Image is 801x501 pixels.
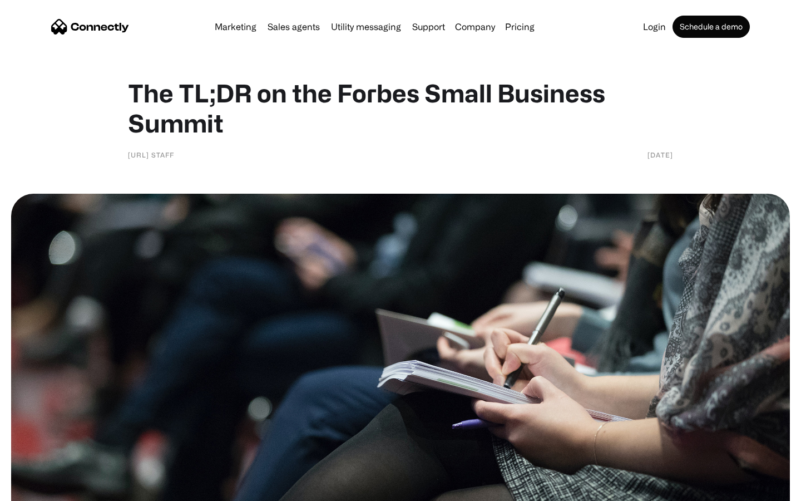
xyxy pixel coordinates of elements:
[210,22,261,31] a: Marketing
[673,16,750,38] a: Schedule a demo
[51,18,129,35] a: home
[455,19,495,35] div: Company
[647,149,673,160] div: [DATE]
[263,22,324,31] a: Sales agents
[11,482,67,497] aside: Language selected: English
[22,482,67,497] ul: Language list
[639,22,670,31] a: Login
[128,149,174,160] div: [URL] Staff
[452,19,498,35] div: Company
[501,22,539,31] a: Pricing
[327,22,406,31] a: Utility messaging
[408,22,449,31] a: Support
[128,78,673,138] h1: The TL;DR on the Forbes Small Business Summit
